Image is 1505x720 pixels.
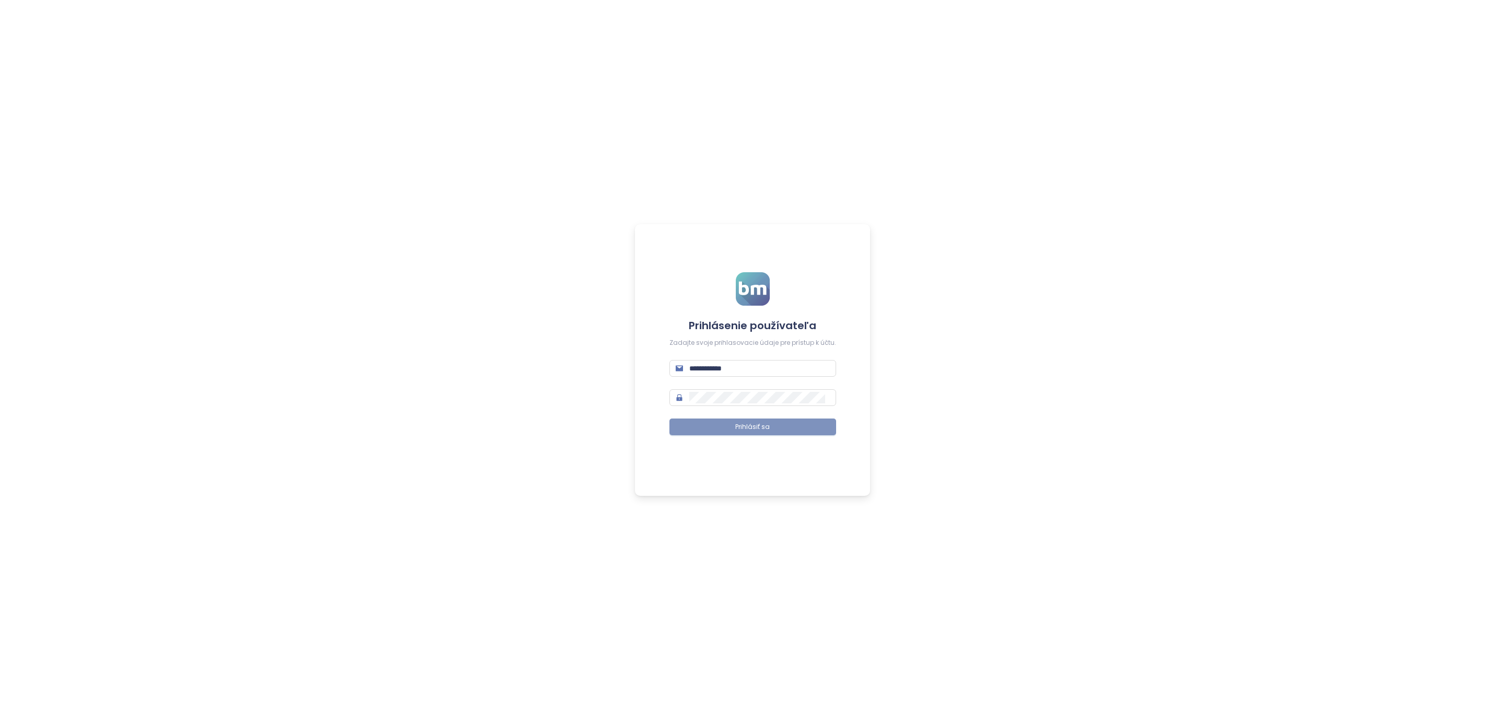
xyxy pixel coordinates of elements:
[736,272,770,306] img: logo
[669,338,836,348] div: Zadajte svoje prihlasovacie údaje pre prístup k účtu.
[669,419,836,435] button: Prihlásiť sa
[676,365,683,372] span: mail
[676,394,683,401] span: lock
[669,318,836,333] h4: Prihlásenie používateľa
[735,422,770,432] span: Prihlásiť sa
